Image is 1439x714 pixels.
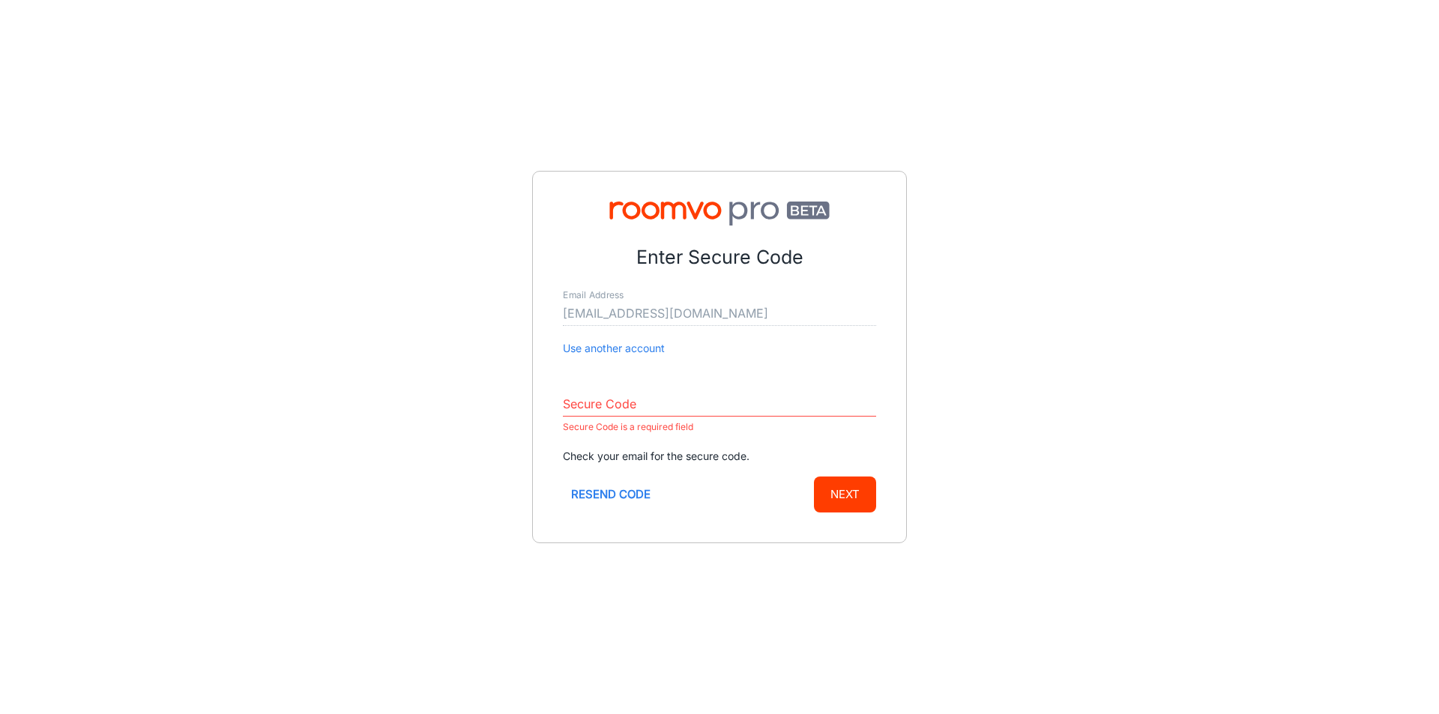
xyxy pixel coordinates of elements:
img: Roomvo PRO Beta [563,202,876,226]
button: Next [814,476,876,512]
input: Enter secure code [563,393,876,417]
button: Use another account [563,340,665,357]
p: Secure Code is a required field [563,418,876,436]
p: Enter Secure Code [563,243,876,272]
button: Resend code [563,476,659,512]
label: Email Address [563,289,624,302]
p: Check your email for the secure code. [563,448,876,465]
input: myname@example.com [563,302,876,326]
